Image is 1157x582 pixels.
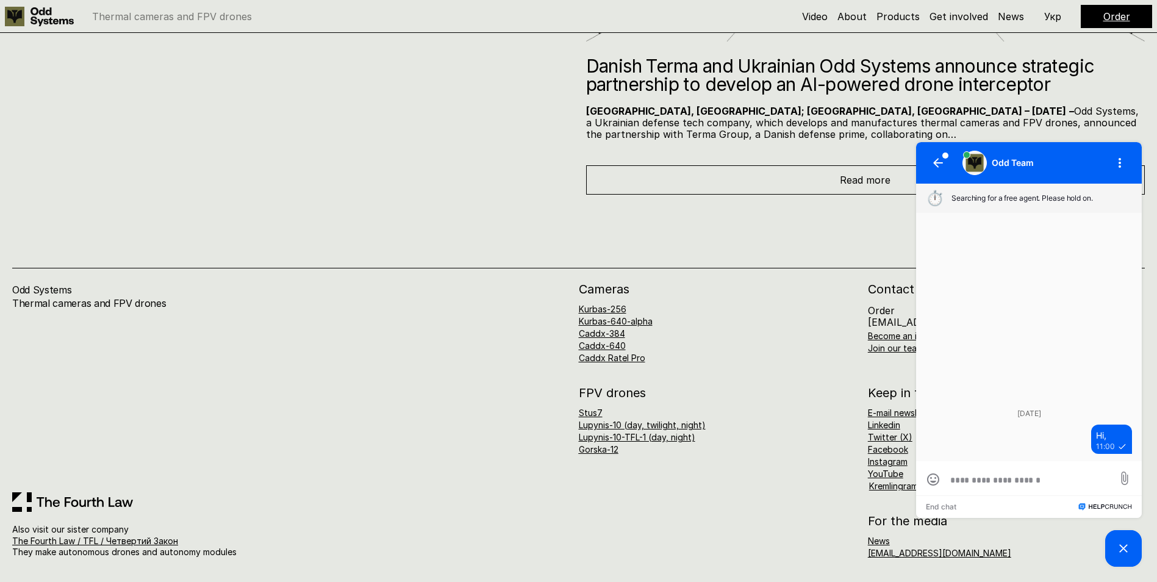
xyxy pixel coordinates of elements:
a: Caddx-384 [579,328,625,339]
h2: Cameras [579,283,856,295]
a: Instagram [868,456,908,467]
iframe: HelpCrunch [913,139,1145,570]
a: Caddx-640 [579,340,626,351]
a: Lupynis-10-TFL-1 (day, night) [579,432,695,442]
a: Lupynis-10 (day, twilight, night) [579,420,706,430]
h2: Contact us [868,283,1145,295]
h2: For the media [868,515,1145,527]
a: Video [802,10,828,23]
a: Order [1103,10,1130,23]
p: Thermal cameras and FPV drones [92,12,252,21]
h2: Keep in touch [868,387,948,399]
h2: Danish Terma and Ukrainian Odd Systems announce strategic partnership to develop an AI-powered dr... [586,57,1145,93]
p: Укр [1044,12,1061,21]
a: Gorska-12 [579,444,618,454]
strong: – [1069,105,1074,117]
a: Caddx Ratel Pro [579,353,645,363]
a: Kurbas-640-alpha [579,316,653,326]
a: About [837,10,867,23]
p: Odd Systems, a Ukrainian defense tech company, which develops and manufactures thermal cameras an... [586,106,1145,141]
a: News [868,536,890,546]
a: Facebook [868,444,908,454]
a: Become an investor or a benefactor [868,331,1015,341]
a: E-mail newsletter [868,408,937,418]
a: Join our team [868,343,923,353]
a: [EMAIL_ADDRESS][DOMAIN_NAME] [868,548,1011,558]
p: Also visit our sister company They make autonomous drones and autonomy modules [12,524,332,558]
span: Read more [840,174,890,186]
a: Kurbas-256 [579,304,626,314]
h2: FPV drones [579,387,856,399]
a: YouTube [868,469,903,479]
strong: [GEOGRAPHIC_DATA], [GEOGRAPHIC_DATA]; [GEOGRAPHIC_DATA], [GEOGRAPHIC_DATA] – [DATE] [586,105,1066,117]
a: Get involved [930,10,988,23]
a: News [998,10,1024,23]
a: Linkedin [868,420,900,430]
a: The Fourth Law / TFL / Четвертий Закон [12,536,178,546]
a: Twitter (X) [868,432,912,442]
h4: Odd Systems Thermal cameras and FPV drones [12,283,289,324]
a: Products [876,10,920,23]
p: Order [EMAIL_ADDRESS][DOMAIN_NAME] [868,305,1041,328]
a: Kremlingram [869,481,918,491]
a: Stus7 [579,408,603,418]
